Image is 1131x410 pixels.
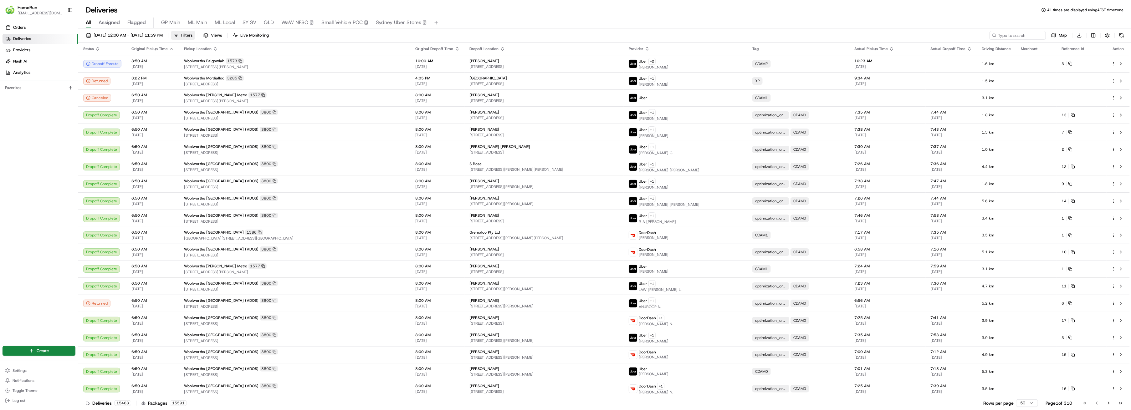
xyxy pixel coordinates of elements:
[854,144,920,149] span: 7:30 AM
[83,77,110,85] button: Returned
[982,61,1011,66] span: 1.6 km
[13,47,30,53] span: Providers
[184,196,258,201] span: Woolworths [GEOGRAPHIC_DATA] (VDOS)
[470,179,499,184] span: [PERSON_NAME]
[854,213,920,218] span: 7:46 AM
[13,25,26,30] span: Orders
[161,19,180,26] span: GP Main
[184,213,258,218] span: Woolworths [GEOGRAPHIC_DATA] (VDOS)
[629,367,637,376] img: uber-new-logo.jpeg
[1062,301,1072,306] button: 6
[982,199,1011,204] span: 5.6 km
[854,184,920,189] span: [DATE]
[755,130,786,135] span: optimization_order_unassigned
[13,388,38,393] span: Toggle Theme
[1062,266,1072,271] button: 1
[931,115,972,120] span: [DATE]
[639,202,699,207] span: [PERSON_NAME] [PERSON_NAME]
[281,19,308,26] span: WaW NFSO
[648,178,656,185] button: +1
[131,213,174,218] span: 6:50 AM
[470,115,619,120] span: [STREET_ADDRESS]
[639,230,656,235] span: DoorDash
[1062,318,1075,323] button: 17
[793,216,806,221] span: CDAM0
[13,58,27,64] span: Nash AI
[416,98,460,103] span: [DATE]
[629,77,637,85] img: uber-new-logo.jpeg
[931,144,972,149] span: 7:37 AM
[321,19,363,26] span: Small Vehicle POC
[793,181,806,186] span: CDAM0
[639,59,647,64] span: Uber
[755,61,768,66] span: CDAM2
[629,282,637,290] img: uber-new-logo.jpeg
[1062,335,1072,340] button: 3
[854,115,920,120] span: [DATE]
[1062,147,1072,152] button: 2
[629,316,637,325] img: doordash_logo_v2.png
[416,184,460,189] span: [DATE]
[982,46,1011,51] span: Driving Distance
[1062,113,1075,118] button: 13
[470,230,500,235] span: Gremalco Pty Ltd
[629,299,637,307] img: uber-new-logo.jpeg
[184,150,406,155] span: [STREET_ADDRESS]
[184,185,406,190] span: [STREET_ADDRESS]
[243,19,256,26] span: SY SV
[184,161,258,166] span: Woolworths [GEOGRAPHIC_DATA] (VDOS)
[211,33,222,38] span: Views
[3,346,75,356] button: Create
[470,64,619,69] span: [STREET_ADDRESS]
[854,58,920,63] span: 10:23 AM
[854,127,920,132] span: 7:38 AM
[854,64,920,69] span: [DATE]
[755,147,786,152] span: optimization_order_unassigned
[854,81,920,86] span: [DATE]
[639,95,647,100] span: Uber
[982,164,1011,169] span: 4.4 km
[184,82,406,87] span: [STREET_ADDRESS]
[931,213,972,218] span: 7:58 AM
[755,78,760,84] span: XP
[188,19,207,26] span: ML Main
[793,147,806,152] span: CDAM0
[982,95,1011,100] span: 3.1 km
[3,83,75,93] div: Favorites
[1062,46,1084,51] span: Reference Id
[18,4,37,11] button: HomeRun
[416,81,460,86] span: [DATE]
[648,195,656,202] button: +1
[99,19,120,26] span: Assigned
[416,58,460,63] span: 10:00 AM
[3,23,78,33] a: Orders
[470,81,619,86] span: [STREET_ADDRESS]
[260,213,278,218] div: 3800
[657,383,664,390] button: +1
[629,334,637,342] img: uber-new-logo.jpeg
[657,315,664,321] button: +1
[755,113,786,118] span: optimization_order_unassigned
[793,113,806,118] span: CDAM0
[184,133,406,138] span: [STREET_ADDRESS]
[1062,164,1075,169] button: 12
[3,3,65,18] button: HomeRunHomeRun[EMAIL_ADDRESS][DOMAIN_NAME]
[639,185,668,190] span: [PERSON_NAME]
[629,231,637,239] img: doordash_logo_v2.png
[639,110,647,115] span: Uber
[755,216,786,221] span: optimization_order_unassigned
[470,58,499,63] span: [PERSON_NAME]
[3,366,75,375] button: Settings
[5,5,15,15] img: HomeRun
[755,95,768,100] span: CDAM1
[639,162,647,167] span: Uber
[18,11,62,16] button: [EMAIL_ADDRESS][DOMAIN_NAME]
[1062,250,1075,255] button: 10
[793,130,806,135] span: CDAM0
[639,144,647,149] span: Uber
[639,127,647,132] span: Uber
[982,113,1011,118] span: 1.8 km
